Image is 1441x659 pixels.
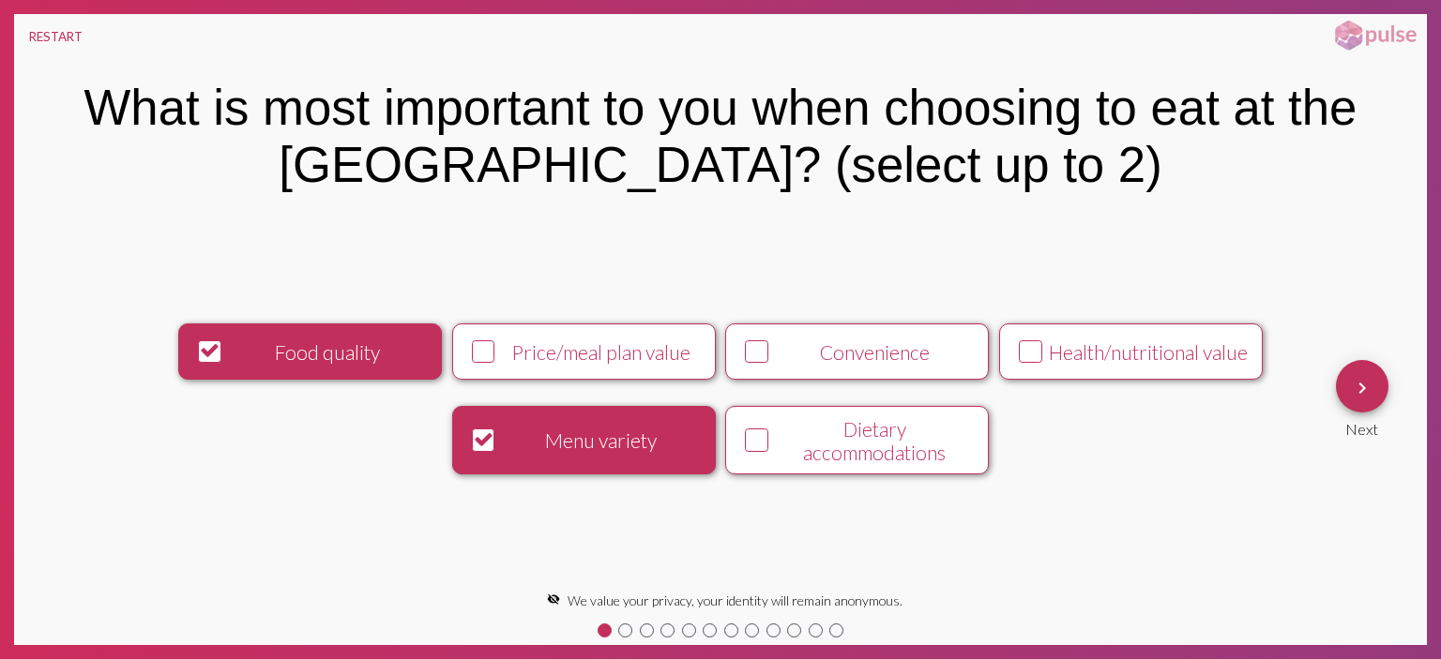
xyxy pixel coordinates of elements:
[178,323,442,380] button: Food quality
[14,14,98,59] button: RESTART
[999,323,1263,380] button: Health/nutritional value
[1351,377,1373,399] mat-icon: Next Question
[500,428,701,452] div: Menu variety
[452,323,716,380] button: Price/meal plan value
[1048,340,1249,364] div: Health/nutritional value
[34,79,1407,193] div: What is most important to you when choosing to eat at the [GEOGRAPHIC_DATA]? (select up to 2)
[1336,360,1388,412] button: Next Question
[1328,19,1422,52] img: pulsehorizontalsmall.png
[1336,412,1388,438] div: Next
[725,323,989,380] button: Convenience
[774,340,975,364] div: Convenience
[774,417,975,464] div: Dietary accommodations
[725,406,989,474] button: Dietary accommodations
[452,406,716,474] button: Menu variety
[547,592,560,606] mat-icon: visibility_off
[500,340,701,364] div: Price/meal plan value
[568,592,903,608] span: We value your privacy, your identity will remain anonymous.
[227,340,428,364] div: Food quality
